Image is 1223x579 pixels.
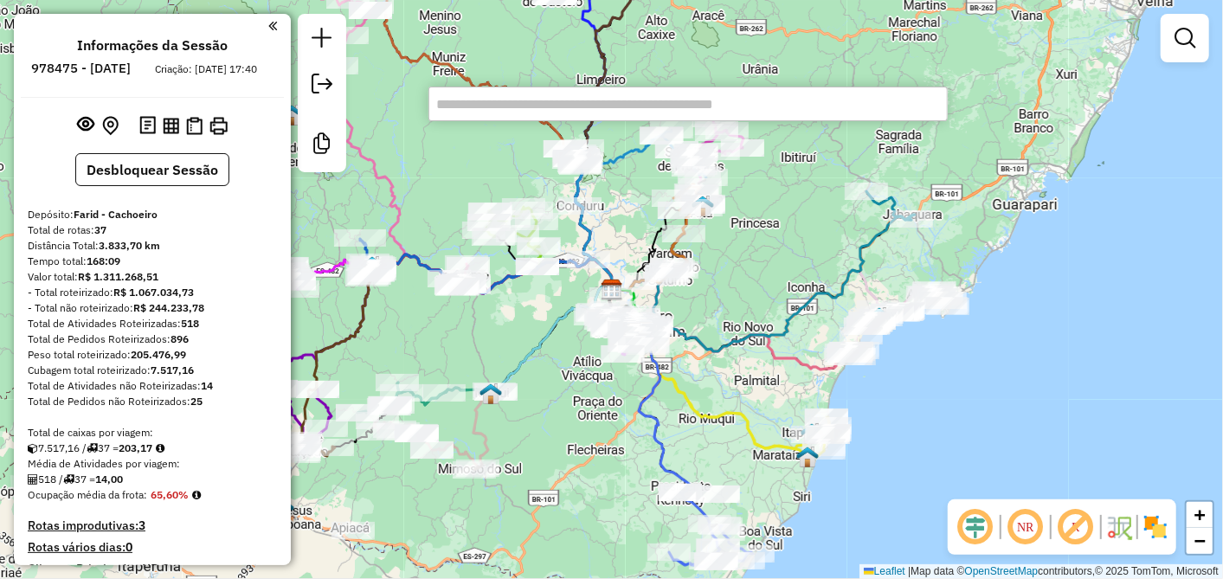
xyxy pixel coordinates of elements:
div: Total de caixas por viagem: [28,425,277,441]
a: Leaflet [864,565,905,577]
img: Marataizes [796,446,819,468]
div: Distância Total: [28,238,277,254]
button: Desbloquear Sessão [75,153,229,186]
strong: Farid - Cachoeiro [74,208,158,221]
strong: R$ 244.233,78 [133,301,204,314]
div: - Total roteirizado: [28,285,277,300]
strong: 203,17 [119,441,152,454]
strong: R$ 1.067.034,73 [113,286,194,299]
div: - Total não roteirizado: [28,300,277,316]
a: Criar modelo [305,126,339,165]
button: Exibir sessão original [74,112,99,139]
strong: 168:09 [87,254,120,267]
h4: Clientes Priorizados NR: [28,562,277,576]
div: Total de Pedidos não Roteirizados: [28,394,277,409]
button: Visualizar relatório de Roteirização [159,113,183,137]
div: Atividade não roteirizada - LANCHONETE MILAR [544,140,587,158]
div: 518 / 37 = [28,472,277,487]
div: Média de Atividades por viagem: [28,456,277,472]
i: Total de rotas [87,443,98,454]
img: Alegre [361,255,383,278]
div: Total de rotas: [28,222,277,238]
div: Valor total: [28,269,277,285]
div: Criação: [DATE] 17:40 [149,61,265,77]
a: Zoom in [1187,502,1213,528]
strong: 37 [94,223,106,236]
img: Ibitirama [280,104,303,126]
div: 7.517,16 / 37 = [28,441,277,456]
h4: Rotas vários dias: [28,540,277,555]
span: Ocultar deslocamento [955,506,996,548]
button: Centralizar mapa no depósito ou ponto de apoio [99,113,122,139]
i: Total de rotas [63,474,74,485]
img: Farid - Cachoeiro [601,279,623,301]
a: Nova sessão e pesquisa [305,21,339,60]
strong: 3.833,70 km [99,239,160,252]
strong: 14,00 [95,473,123,486]
span: − [1194,530,1206,551]
h4: Rotas improdutivas: [28,518,277,533]
strong: 518 [181,317,199,330]
div: Map data © contributors,© 2025 TomTom, Microsoft [859,564,1223,579]
a: Exibir filtros [1168,21,1202,55]
span: Exibir rótulo [1055,506,1097,548]
strong: R$ 1.311.268,51 [78,270,158,283]
div: Atividade não roteirizada - POSTO CASTELO [561,139,604,157]
div: Tempo total: [28,254,277,269]
a: Clique aqui para minimizar o painel [268,16,277,35]
img: Itapemirim [801,422,823,445]
strong: 25 [190,395,203,408]
strong: 896 [171,332,189,345]
strong: 205.476,99 [131,348,186,361]
div: Total de Pedidos Roteirizados: [28,331,277,347]
div: Total de Atividades não Roteirizadas: [28,378,277,394]
strong: 0 [162,561,169,576]
img: Fluxo de ruas [1105,513,1133,541]
strong: 65,60% [151,488,189,501]
a: Exportar sessão [305,67,339,106]
img: Exibir/Ocultar setores [1142,513,1169,541]
a: OpenStreetMap [965,565,1039,577]
em: Média calculada utilizando a maior ocupação (%Peso ou %Cubagem) de cada rota da sessão. Rotas cro... [192,490,201,500]
i: Total de Atividades [28,474,38,485]
span: + [1194,504,1206,525]
div: Cubagem total roteirizado: [28,363,277,378]
span: | [908,565,911,577]
div: Total de Atividades Roteirizadas: [28,316,277,331]
i: Cubagem total roteirizado [28,443,38,454]
h4: Informações da Sessão [77,37,228,54]
a: Zoom out [1187,528,1213,554]
img: Vargem Alta [692,195,714,217]
h6: 978475 - [DATE] [32,61,132,76]
img: Piuma [868,306,891,329]
i: Meta Caixas/viagem: 1,00 Diferença: 202,17 [156,443,164,454]
strong: 14 [201,379,213,392]
span: Ocultar NR [1005,506,1046,548]
div: Atividade não roteirizada - ARISIA'S BAR [696,486,739,503]
div: Peso total roteirizado: [28,347,277,363]
div: Atividade não roteirizada - MERCEARIA POINT [659,484,702,501]
div: Depósito: [28,207,277,222]
button: Logs desbloquear sessão [136,113,159,139]
strong: 0 [126,539,132,555]
div: Atividade não roteirizada - MATHEUS BAR [697,486,740,503]
div: Atividade não roteirizada - NAVIOS BAR [331,522,375,539]
span: Ocupação média da frota: [28,488,147,501]
strong: 7.517,16 [151,363,194,376]
button: Visualizar Romaneio [183,113,206,138]
img: Muqui [480,383,502,405]
strong: 3 [138,518,145,533]
button: Imprimir Rotas [206,113,231,138]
